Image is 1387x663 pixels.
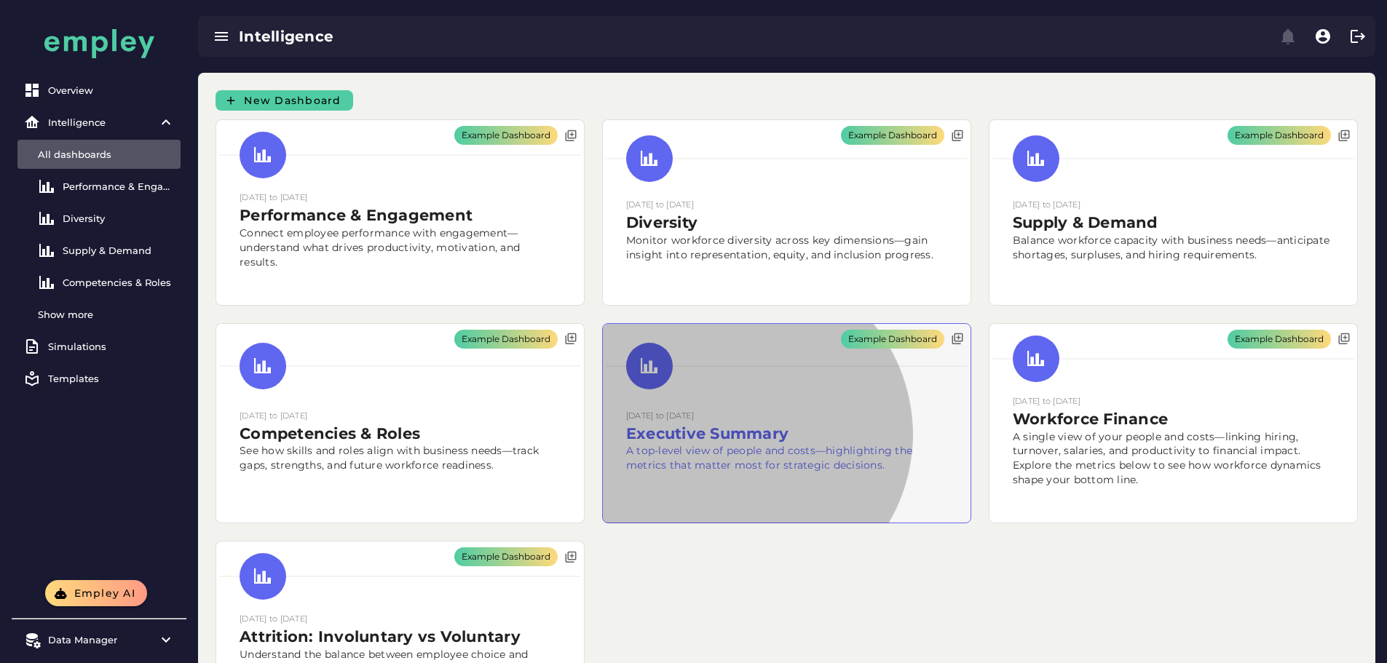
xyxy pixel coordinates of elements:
[63,213,175,224] div: Diversity
[17,332,181,361] a: Simulations
[17,76,181,105] a: Overview
[48,116,150,128] div: Intelligence
[17,364,181,393] a: Templates
[239,26,755,47] div: Intelligence
[17,140,181,169] a: All dashboards
[63,277,175,288] div: Competencies & Roles
[17,172,181,201] a: Performance & Engagement
[17,236,181,265] a: Supply & Demand
[73,587,135,600] span: Empley AI
[48,84,175,96] div: Overview
[216,90,353,111] button: New Dashboard
[38,148,175,160] div: All dashboards
[63,245,175,256] div: Supply & Demand
[17,268,181,297] a: Competencies & Roles
[48,373,175,384] div: Templates
[63,180,175,192] div: Performance & Engagement
[243,94,341,107] span: New Dashboard
[38,309,175,320] div: Show more
[17,204,181,233] a: Diversity
[48,634,150,646] div: Data Manager
[48,341,175,352] div: Simulations
[45,580,147,606] button: Empley AI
